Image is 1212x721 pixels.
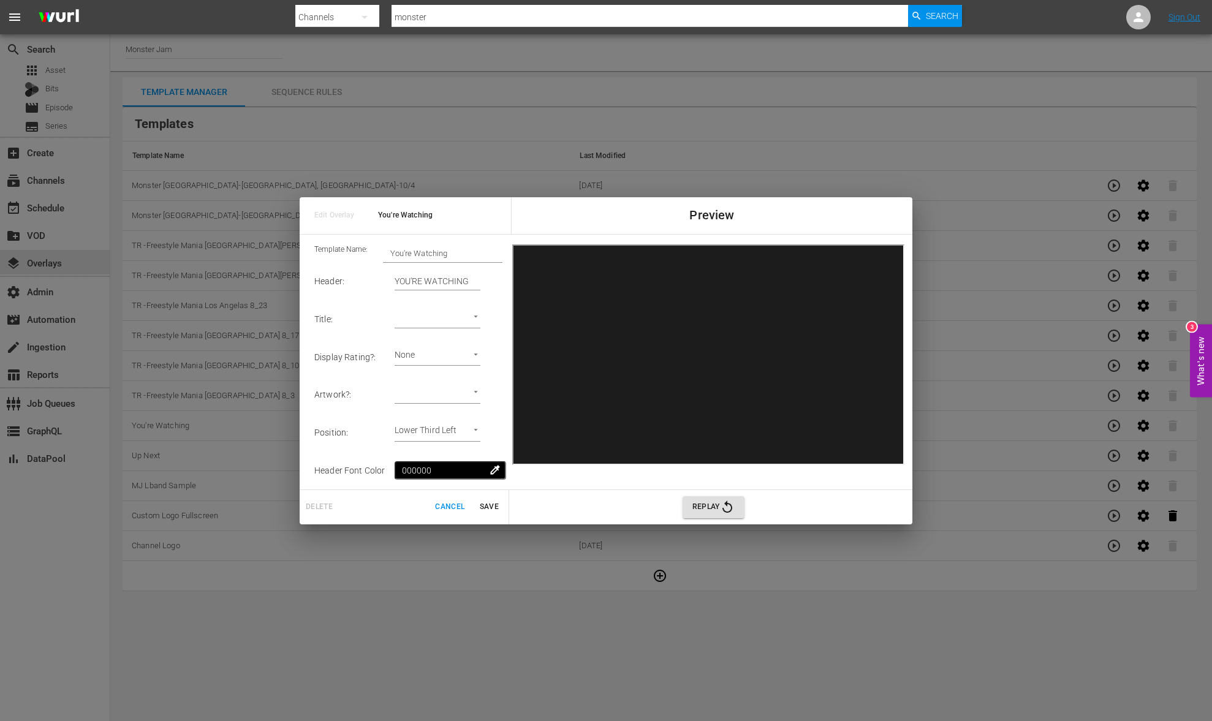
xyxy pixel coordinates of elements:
[314,376,395,413] td: Artwork? :
[1168,12,1200,22] a: Sign Out
[430,497,469,517] button: Cancel
[314,300,395,338] td: Title :
[474,500,504,513] span: Save
[926,5,958,27] span: Search
[314,263,395,301] td: Header :
[314,208,360,222] span: Edit Overlay
[7,10,22,25] span: menu
[395,348,480,366] div: None
[692,500,735,515] span: Replay
[435,500,464,513] span: Cancel
[29,3,88,32] img: ans4CAIJ8jUAAAAAAAAAAAAAAAAAAAAAAAAgQb4GAAAAAAAAAAAAAAAAAAAAAAAAJMjXAAAAAAAAAAAAAAAAAAAAAAAAgAT5G...
[395,423,480,442] div: Lower Third Left
[378,208,515,222] span: You're Watching
[314,338,395,376] td: Display Rating? :
[1190,324,1212,397] button: Open Feedback Widget
[683,496,744,518] button: Replay
[314,413,395,451] td: Position :
[314,244,368,263] span: Template Name:
[314,451,395,489] td: Header Font Color
[1187,322,1197,331] div: 3
[469,497,509,517] button: Save
[300,501,339,511] span: Can't delete template because it's used in 9 rules
[689,208,734,222] span: Preview
[489,464,501,476] span: colorize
